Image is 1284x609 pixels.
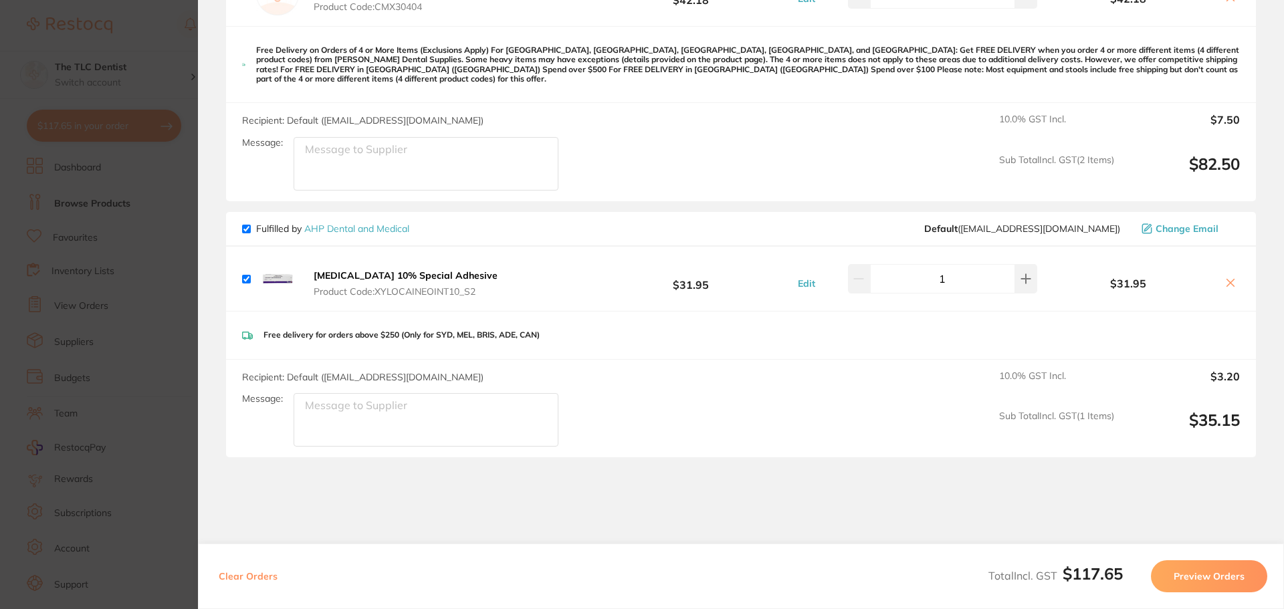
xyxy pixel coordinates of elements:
b: $31.95 [591,267,790,291]
span: 10.0 % GST Incl. [999,370,1114,400]
button: Clear Orders [215,560,282,592]
span: 10.0 % GST Incl. [999,114,1114,143]
label: Message: [242,137,283,148]
p: Free delivery for orders above $250 (Only for SYD, MEL, BRIS, ADE, CAN) [263,330,540,340]
span: Sub Total Incl. GST ( 2 Items) [999,154,1114,191]
output: $3.20 [1125,370,1240,400]
span: Sub Total Incl. GST ( 1 Items) [999,410,1114,447]
span: orders@ahpdentalmedical.com.au [924,223,1120,234]
button: Preview Orders [1151,560,1267,592]
div: Message content [43,21,252,221]
p: Fulfilled by [256,223,409,234]
b: [MEDICAL_DATA] 10% Special Adhesive [314,269,498,281]
b: $117.65 [1063,564,1123,584]
button: [MEDICAL_DATA] 10% Special Adhesive Product Code:XYLOCAINEOINT10_S2 [310,269,502,297]
button: Edit [794,277,819,289]
a: AHP Dental and Medical [304,223,409,235]
p: Free Delivery on Orders of 4 or More Items (Exclusions Apply) For [GEOGRAPHIC_DATA], [GEOGRAPHIC_... [256,45,1240,84]
output: $35.15 [1125,410,1240,447]
span: Change Email [1156,223,1218,234]
div: message notification from Restocq, 19h ago. Hi Dimitri, Choose a greener path in healthcare! 🌱Get... [5,12,262,247]
b: $31.95 [1041,277,1216,289]
label: Message: [242,393,283,404]
output: $82.50 [1125,154,1240,191]
div: Choose a greener path in healthcare! [43,40,252,53]
img: Profile image for Restocq [15,24,37,45]
output: $7.50 [1125,114,1240,143]
button: Change Email [1138,223,1240,235]
p: Message from Restocq, sent 19h ago [43,227,252,239]
span: Recipient: Default ( [EMAIL_ADDRESS][DOMAIN_NAME] ) [242,371,484,383]
i: Discount will be applied on the supplier’s end. [43,100,246,124]
div: Hi [PERSON_NAME], [43,21,252,34]
img: YnAzMWkzag [256,257,299,300]
span: Product Code: CMX30404 [314,1,445,12]
div: 🌱Get 20% off all RePractice products on Restocq until [DATE]. Simply head to Browse Products and ... [43,60,252,126]
span: Product Code: XYLOCAINEOINT10_S2 [314,286,498,297]
b: Default [924,223,958,235]
span: Recipient: Default ( [EMAIL_ADDRESS][DOMAIN_NAME] ) [242,114,484,126]
span: Total Incl. GST [988,569,1123,582]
